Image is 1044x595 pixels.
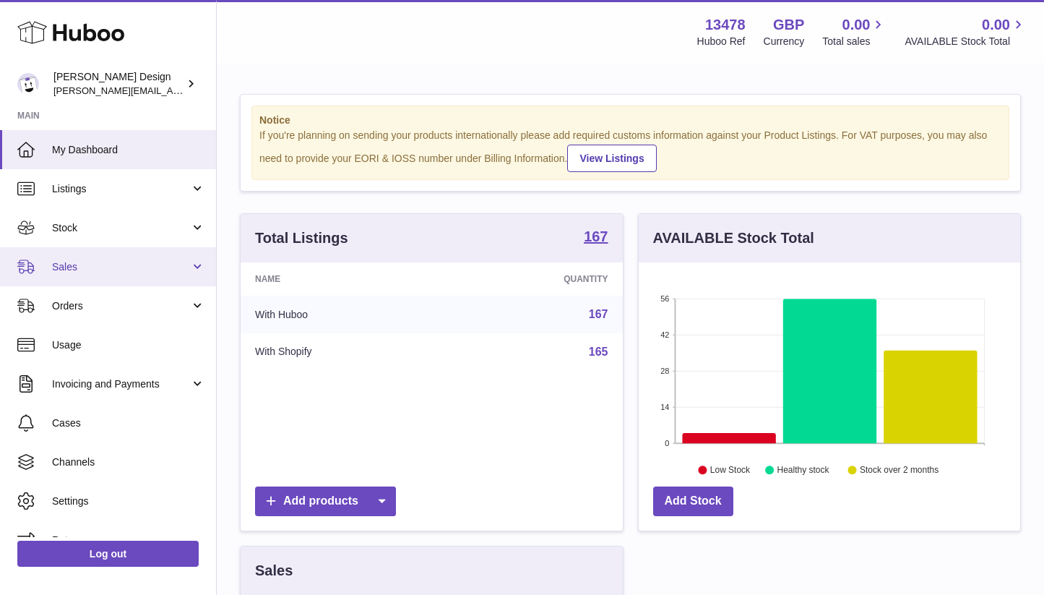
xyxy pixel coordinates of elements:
[822,15,886,48] a: 0.00 Total sales
[52,338,205,352] span: Usage
[905,35,1027,48] span: AVAILABLE Stock Total
[255,561,293,581] h3: Sales
[52,221,190,235] span: Stock
[52,495,205,508] span: Settings
[241,296,446,333] td: With Huboo
[653,228,814,248] h3: AVAILABLE Stock Total
[53,85,367,96] span: [PERSON_NAME][EMAIL_ADDRESS][PERSON_NAME][DOMAIN_NAME]
[982,15,1010,35] span: 0.00
[660,294,669,303] text: 56
[709,465,750,475] text: Low Stock
[589,308,608,320] a: 167
[241,262,446,296] th: Name
[53,70,184,98] div: [PERSON_NAME] Design
[52,182,190,196] span: Listings
[52,143,205,157] span: My Dashboard
[255,487,396,516] a: Add products
[17,541,199,567] a: Log out
[584,229,608,244] strong: 167
[905,15,1027,48] a: 0.00 AVAILABLE Stock Total
[653,487,733,516] a: Add Stock
[259,129,1001,172] div: If you're planning on sending your products internationally please add required customs informati...
[705,15,746,35] strong: 13478
[52,260,190,274] span: Sales
[773,15,804,35] strong: GBP
[52,416,205,430] span: Cases
[567,145,656,172] a: View Listings
[589,346,608,358] a: 165
[255,228,348,248] h3: Total Listings
[660,330,669,339] text: 42
[52,377,190,391] span: Invoicing and Payments
[697,35,746,48] div: Huboo Ref
[842,15,871,35] span: 0.00
[52,455,205,469] span: Channels
[822,35,886,48] span: Total sales
[584,229,608,247] a: 167
[860,465,939,475] text: Stock over 2 months
[660,403,669,411] text: 14
[660,367,669,375] text: 28
[52,534,205,547] span: Returns
[241,333,446,371] td: With Shopify
[446,262,623,296] th: Quantity
[259,114,1001,127] strong: Notice
[665,439,669,448] text: 0
[777,465,829,475] text: Healthy stock
[764,35,805,48] div: Currency
[52,299,190,313] span: Orders
[17,73,39,95] img: madeleine.mcindoe@gmail.com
